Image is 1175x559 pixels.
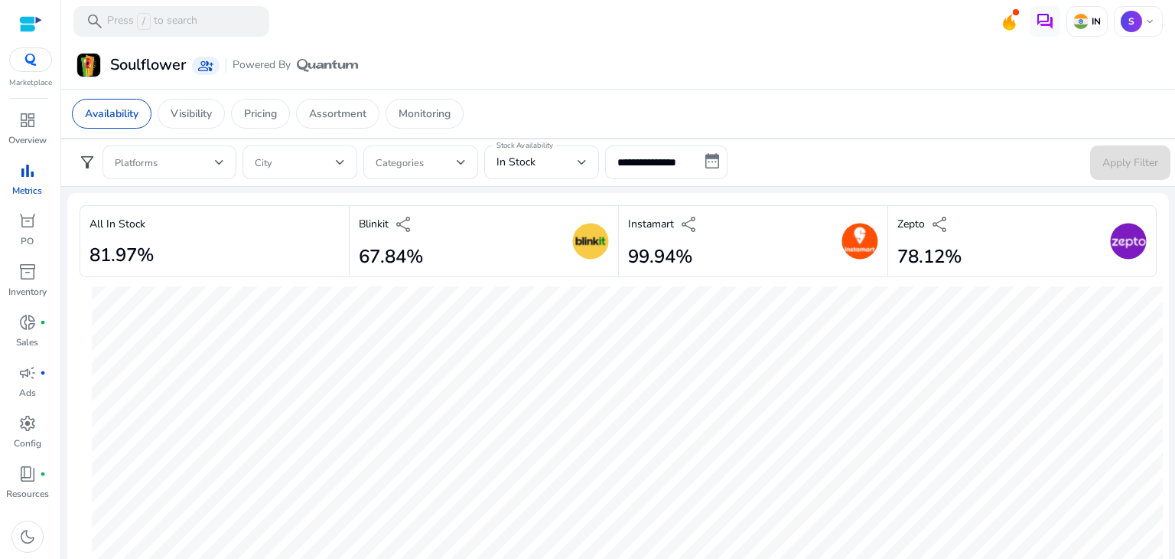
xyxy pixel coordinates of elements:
[395,215,413,234] span: share
[496,155,535,169] span: In Stock
[309,106,366,122] p: Assortment
[107,13,197,30] p: Press to search
[192,57,220,75] a: group_add
[86,12,104,31] span: search
[21,234,34,248] p: PO
[897,246,962,268] h2: 78.12%
[897,216,925,232] p: Zepto
[18,111,37,129] span: dashboard
[18,465,37,483] span: book_4
[8,285,47,299] p: Inventory
[16,335,38,349] p: Sales
[40,370,46,376] span: fiber_manual_record
[18,313,37,332] span: donut_small
[18,212,37,230] span: orders
[40,471,46,477] span: fiber_manual_record
[198,58,213,74] span: group_add
[233,57,291,73] span: Powered By
[6,487,49,501] p: Resources
[8,133,47,147] p: Overview
[244,106,277,122] p: Pricing
[40,319,46,325] span: fiber_manual_record
[171,106,212,122] p: Visibility
[90,216,145,232] p: All In Stock
[359,216,389,232] p: Blinkit
[137,13,151,30] span: /
[18,414,37,433] span: settings
[90,244,154,266] h2: 81.97%
[628,246,698,268] h2: 99.94%
[18,263,37,281] span: inventory_2
[680,215,698,234] span: share
[628,216,674,232] p: Instamart
[17,54,44,66] img: QC-logo.svg
[1089,15,1101,28] p: IN
[18,162,37,180] span: bar_chart
[931,215,949,234] span: share
[110,56,186,74] h3: Soulflower
[496,140,553,151] mat-label: Stock Availability
[18,528,37,546] span: dark_mode
[1121,11,1142,32] p: S
[12,184,42,198] p: Metrics
[1073,14,1089,29] img: in.svg
[14,436,41,450] p: Config
[78,153,96,172] span: filter_alt
[9,77,52,89] p: Marketplace
[77,54,100,77] img: Soulflower
[399,106,451,122] p: Monitoring
[18,364,37,382] span: campaign
[85,106,138,122] p: Availability
[359,246,423,268] h2: 67.84%
[19,386,36,400] p: Ads
[1144,15,1156,28] span: keyboard_arrow_down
